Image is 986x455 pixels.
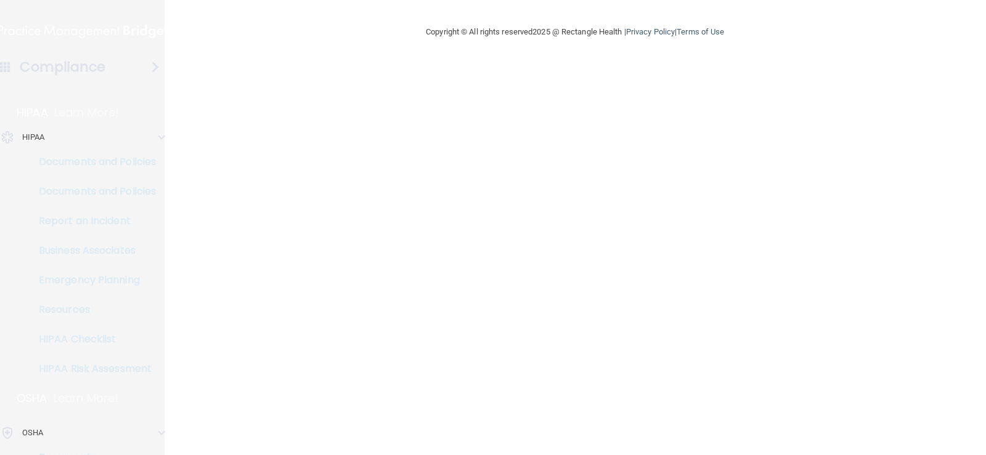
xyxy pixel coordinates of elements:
h4: Compliance [20,58,105,76]
p: Business Associates [8,244,176,257]
p: HIPAA Risk Assessment [8,363,176,375]
a: Terms of Use [677,27,724,36]
p: OSHA [17,391,47,406]
p: Documents and Policies [8,185,176,198]
p: Documents and Policies [8,156,176,168]
div: Copyright © All rights reserved 2025 @ Rectangle Health | | [350,12,800,52]
p: Emergency Planning [8,274,176,286]
p: Resources [8,304,176,316]
a: Privacy Policy [626,27,675,36]
p: HIPAA [17,105,48,120]
p: Report an Incident [8,215,176,227]
p: OSHA [22,425,43,440]
p: HIPAA Checklist [8,333,176,345]
p: HIPAA [22,130,45,145]
p: Learn More! [54,105,120,120]
p: Learn More! [54,391,119,406]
